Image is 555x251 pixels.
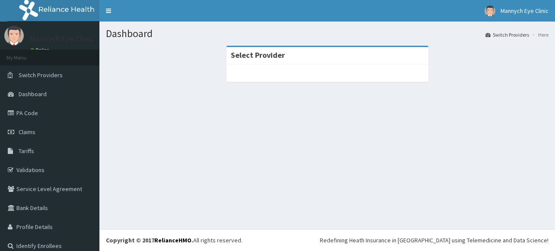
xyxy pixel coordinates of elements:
[530,31,549,38] li: Here
[19,128,35,136] span: Claims
[19,90,47,98] span: Dashboard
[485,6,495,16] img: User Image
[231,50,285,60] strong: Select Provider
[30,47,51,53] a: Online
[99,229,555,251] footer: All rights reserved.
[19,71,63,79] span: Switch Providers
[154,236,191,244] a: RelianceHMO
[485,31,529,38] a: Switch Providers
[4,26,24,45] img: User Image
[320,236,549,245] div: Redefining Heath Insurance in [GEOGRAPHIC_DATA] using Telemedicine and Data Science!
[30,35,94,43] p: Mannych Eye Clinic
[501,7,549,15] span: Mannych Eye Clinic
[19,147,34,155] span: Tariffs
[106,236,193,244] strong: Copyright © 2017 .
[106,28,549,39] h1: Dashboard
